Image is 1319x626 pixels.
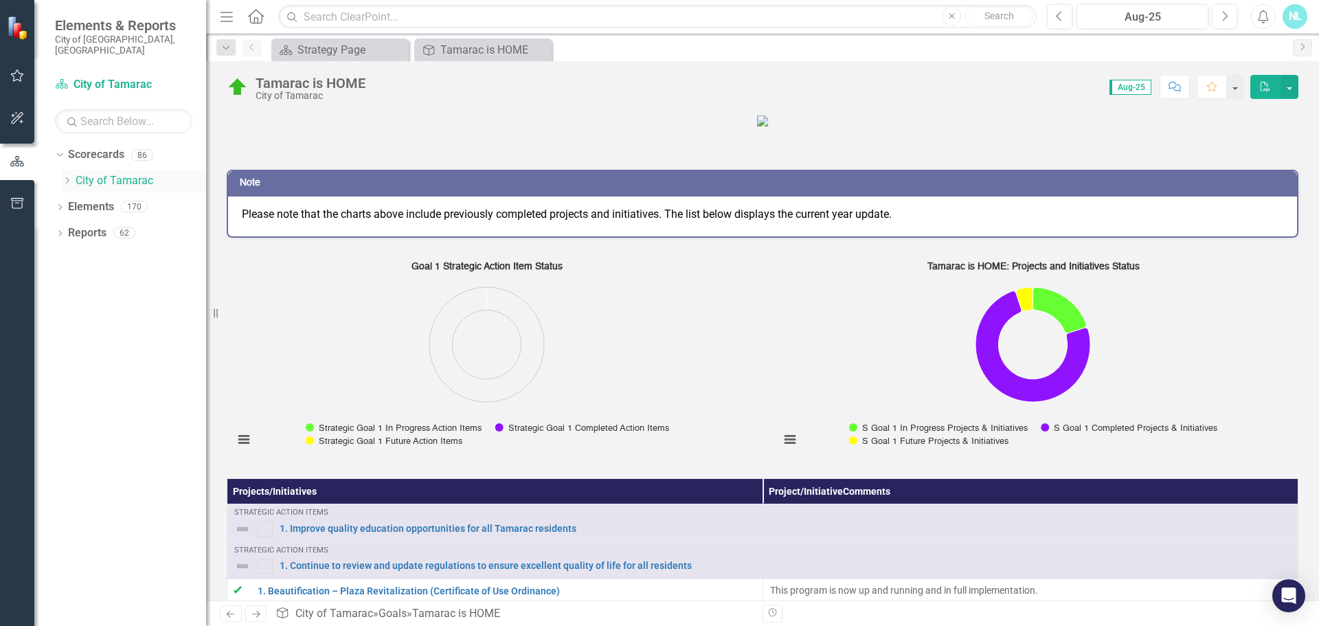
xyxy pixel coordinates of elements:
button: NL [1283,4,1307,29]
div: Strategic Action Items [234,546,1291,555]
svg: Interactive chart [227,255,747,461]
div: City of Tamarac [256,91,365,101]
span: Please note that the charts above include previously completed projects and initiatives. The list... [242,208,892,221]
a: Goals [379,607,407,620]
div: 86 [131,149,153,161]
a: 1. Improve quality education opportunities for all Tamarac residents [280,524,1291,534]
img: Not Defined [234,521,251,537]
button: Show Strategic Goal 1 Future Action Items [306,436,460,446]
button: Show S Goal 1 Future Projects & Initiatives [849,436,1006,446]
img: Complete [234,583,251,600]
button: Aug-25 [1076,4,1208,29]
a: Scorecards [68,147,124,163]
input: Search Below... [55,109,192,133]
a: Elements [68,199,114,215]
path: S Goal 1 Future Projects & Initiatives, 2. [1016,288,1033,312]
a: Reports [68,225,106,241]
span: Search [984,10,1014,21]
a: Tamarac is HOME [418,41,548,58]
path: S Goal 1 In Progress Projects & Initiatives, 8. [1033,288,1086,334]
div: 170 [121,201,148,213]
img: mceclip5.png [757,115,768,126]
a: City of Tamarac [55,77,192,93]
path: S Goal 1 Completed Projects & Initiatives, 30. [976,291,1090,402]
div: Open Intercom Messenger [1272,579,1305,612]
span: Elements & Reports [55,17,192,34]
a: City of Tamarac [295,607,373,620]
svg: Interactive chart [773,255,1293,461]
button: Show S Goal 1 Completed Projects & Initiatives [1041,423,1215,433]
img: ClearPoint Strategy [7,16,31,40]
small: City of [GEOGRAPHIC_DATA], [GEOGRAPHIC_DATA] [55,34,192,56]
a: 1. Continue to review and update regulations to ensure excellent quality of life for all residents [280,561,1291,571]
img: Not Defined [234,558,251,574]
text: Tamarac is HOME: Projects and Initiatives Status [927,262,1140,272]
div: Aug-25 [1081,9,1204,25]
div: Strategic Action Items [234,508,1291,517]
div: » » [275,606,752,622]
div: Tamarac is HOME [256,76,365,91]
text: Goal 1 Strategic Action Item Status [412,262,563,272]
p: This program is now up and running and in full implementation. [770,583,1292,597]
div: 62 [113,227,135,239]
a: Strategy Page [275,41,405,58]
h3: Note [240,178,1290,188]
div: Goal 1 Strategic Action Item Status. Highcharts interactive chart. [227,255,752,461]
div: Tamarac is HOME: Projects and Initiatives Status. Highcharts interactive chart. [773,255,1298,461]
button: View chart menu, Tamarac is HOME: Projects and Initiatives Status [780,430,800,449]
button: Search [965,7,1033,26]
button: Show Strategic Goal 1 Completed Action Items [495,423,667,433]
a: 1. Beautification – Plaza Revitalization (Certificate of Use Ordinance) [258,586,756,596]
span: Aug-25 [1109,80,1151,95]
img: In Progress [227,76,249,98]
a: City of Tamarac [76,173,206,189]
button: View chart menu, Goal 1 Strategic Action Item Status [234,430,253,449]
div: Strategy Page [297,41,405,58]
div: Tamarac is HOME [440,41,548,58]
input: Search ClearPoint... [278,5,1037,29]
div: Tamarac is HOME [412,607,500,620]
button: Show Strategic Goal 1 In Progress Action Items [306,423,480,433]
button: Show S Goal 1 In Progress Projects & Initiatives [849,423,1026,433]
